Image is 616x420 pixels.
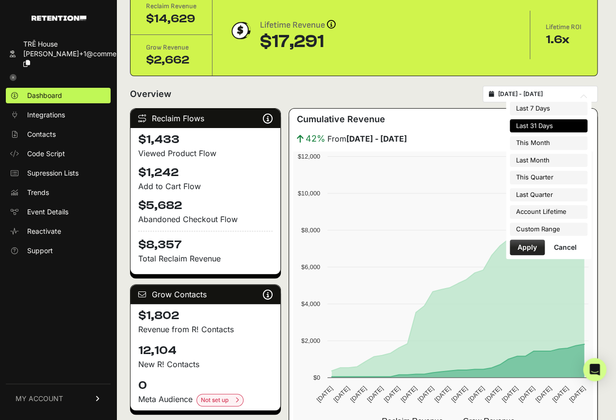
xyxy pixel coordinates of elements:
p: Revenue from R! Contacts [138,323,273,335]
span: Supression Lists [27,168,79,178]
div: TRĒ House [23,39,129,49]
text: $8,000 [301,226,320,234]
p: New R! Contacts [138,358,273,370]
text: [DATE] [349,385,368,404]
span: From [327,133,407,145]
text: [DATE] [483,385,502,404]
li: This Quarter [510,171,587,184]
span: Dashboard [27,91,62,100]
span: MY ACCOUNT [16,394,63,404]
span: Event Details [27,207,68,217]
a: Event Details [6,204,111,220]
div: Add to Cart Flow [138,180,273,192]
text: $10,000 [297,190,320,197]
span: Code Script [27,149,65,159]
text: [DATE] [567,385,586,404]
li: Account Lifetime [510,205,587,219]
div: Grow Revenue [146,43,196,52]
div: Grow Contacts [130,285,280,304]
p: Total Reclaim Revenue [138,253,273,264]
text: [DATE] [450,385,469,404]
text: [DATE] [315,385,334,404]
div: Viewed Product Flow [138,147,273,159]
h4: 12,104 [138,343,273,358]
h4: $8,357 [138,231,273,253]
text: [DATE] [551,385,569,404]
text: $0 [313,374,320,381]
text: $6,000 [301,263,320,271]
text: [DATE] [500,385,519,404]
span: 42% [306,132,325,145]
text: [DATE] [416,385,435,404]
span: [PERSON_NAME]+1@commerc... [23,49,129,58]
li: This Month [510,136,587,150]
text: [DATE] [399,385,418,404]
img: dollar-coin-05c43ed7efb7bc0c12610022525b4bbbb207c7efeef5aecc26f025e68dcafac9.png [228,18,252,43]
li: Last 31 Days [510,119,587,133]
div: Lifetime ROI [546,22,582,32]
h4: 0 [138,378,273,393]
div: $2,662 [146,52,196,68]
text: [DATE] [467,385,486,404]
div: $14,629 [146,11,196,27]
text: [DATE] [382,385,401,404]
text: [DATE] [433,385,452,404]
li: Custom Range [510,223,587,236]
a: Contacts [6,127,111,142]
span: Integrations [27,110,65,120]
text: [DATE] [534,385,552,404]
button: Cancel [546,240,584,255]
div: Abandoned Checkout Flow [138,213,273,225]
span: Support [27,246,53,256]
div: $17,291 [260,32,336,51]
div: Reclaim Revenue [146,1,196,11]
img: Retention.com [32,16,86,21]
div: 1.6x [546,32,582,48]
li: Last Quarter [510,188,587,202]
a: Support [6,243,111,258]
div: Reclaim Flows [130,109,280,128]
text: $2,000 [301,337,320,344]
div: Open Intercom Messenger [583,358,606,381]
span: Reactivate [27,226,61,236]
button: Apply [510,240,545,255]
a: Dashboard [6,88,111,103]
text: [DATE] [517,385,536,404]
h2: Overview [130,87,171,101]
h4: $5,682 [138,198,273,213]
text: [DATE] [365,385,384,404]
span: Trends [27,188,49,197]
li: Last 7 Days [510,102,587,115]
text: $4,000 [301,300,320,307]
a: Code Script [6,146,111,162]
a: MY ACCOUNT [6,384,111,413]
h4: $1,433 [138,132,273,147]
a: Supression Lists [6,165,111,181]
div: Lifetime Revenue [260,18,336,32]
text: [DATE] [332,385,351,404]
a: Integrations [6,107,111,123]
span: Contacts [27,129,56,139]
div: Meta Audience [138,393,273,406]
a: Reactivate [6,224,111,239]
h4: $1,802 [138,308,273,323]
a: TRĒ House [PERSON_NAME]+1@commerc... [6,36,111,71]
strong: [DATE] - [DATE] [346,134,407,144]
h4: $1,242 [138,165,273,180]
h3: Cumulative Revenue [297,113,385,126]
text: $12,000 [297,153,320,160]
a: Trends [6,185,111,200]
li: Last Month [510,154,587,167]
